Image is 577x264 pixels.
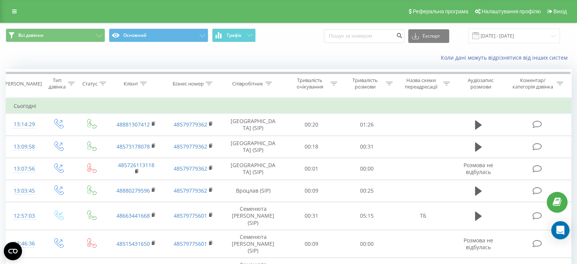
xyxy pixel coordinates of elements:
[464,237,493,251] span: Розмова не відбулась
[284,230,339,258] td: 00:09
[174,121,207,128] a: 48579779362
[464,161,493,175] span: Розмова не відбулась
[116,212,150,219] a: 48663441668
[222,180,284,202] td: Вроцлав (SIP)
[48,77,66,90] div: Тип дзвінка
[116,187,150,194] a: 48880279596
[6,98,571,114] td: Сьогодні
[109,28,208,42] button: Основний
[394,202,451,230] td: ТБ
[284,180,339,202] td: 00:09
[401,77,441,90] div: Назва схеми переадресації
[481,8,541,14] span: Налаштування профілю
[14,139,34,154] div: 13:09:58
[82,81,97,87] div: Статус
[6,28,105,42] button: Всі дзвінки
[227,33,242,38] span: Графік
[116,121,150,128] a: 48881307412
[116,143,150,150] a: 48573178078
[339,158,394,180] td: 00:00
[4,242,22,260] button: Open CMP widget
[174,143,207,150] a: 48579779362
[551,221,569,239] div: Open Intercom Messenger
[459,77,503,90] div: Аудіозапис розмови
[510,77,555,90] div: Коментар/категорія дзвінка
[222,230,284,258] td: Семенюта [PERSON_NAME] (SIP)
[174,187,207,194] a: 48579779362
[14,161,34,176] div: 13:07:56
[284,136,339,158] td: 00:18
[14,183,34,198] div: 13:03:45
[413,8,469,14] span: Реферальна програма
[116,240,150,247] a: 48515431650
[553,8,567,14] span: Вихід
[232,81,263,87] div: Співробітник
[441,54,571,61] a: Коли дані можуть відрізнятися вiд інших систем
[14,117,34,132] div: 13:14:29
[346,77,384,90] div: Тривалість розмови
[339,202,394,230] td: 05:15
[124,81,138,87] div: Клієнт
[14,236,34,251] div: 12:46:36
[14,209,34,223] div: 12:57:03
[3,81,42,87] div: [PERSON_NAME]
[339,180,394,202] td: 00:25
[324,29,404,43] input: Пошук за номером
[222,202,284,230] td: Семенюта [PERSON_NAME] (SIP)
[284,114,339,136] td: 00:20
[408,29,449,43] button: Експорт
[18,32,43,38] span: Всі дзвінки
[222,158,284,180] td: [GEOGRAPHIC_DATA] (SIP)
[284,202,339,230] td: 00:31
[212,28,256,42] button: Графік
[284,158,339,180] td: 00:01
[118,161,154,169] a: 485726113118
[339,230,394,258] td: 00:00
[339,114,394,136] td: 01:26
[339,136,394,158] td: 00:31
[222,114,284,136] td: [GEOGRAPHIC_DATA] (SIP)
[173,81,204,87] div: Бізнес номер
[291,77,329,90] div: Тривалість очікування
[174,165,207,172] a: 48579779362
[174,240,207,247] a: 48579775601
[222,136,284,158] td: [GEOGRAPHIC_DATA] (SIP)
[174,212,207,219] a: 48579775601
